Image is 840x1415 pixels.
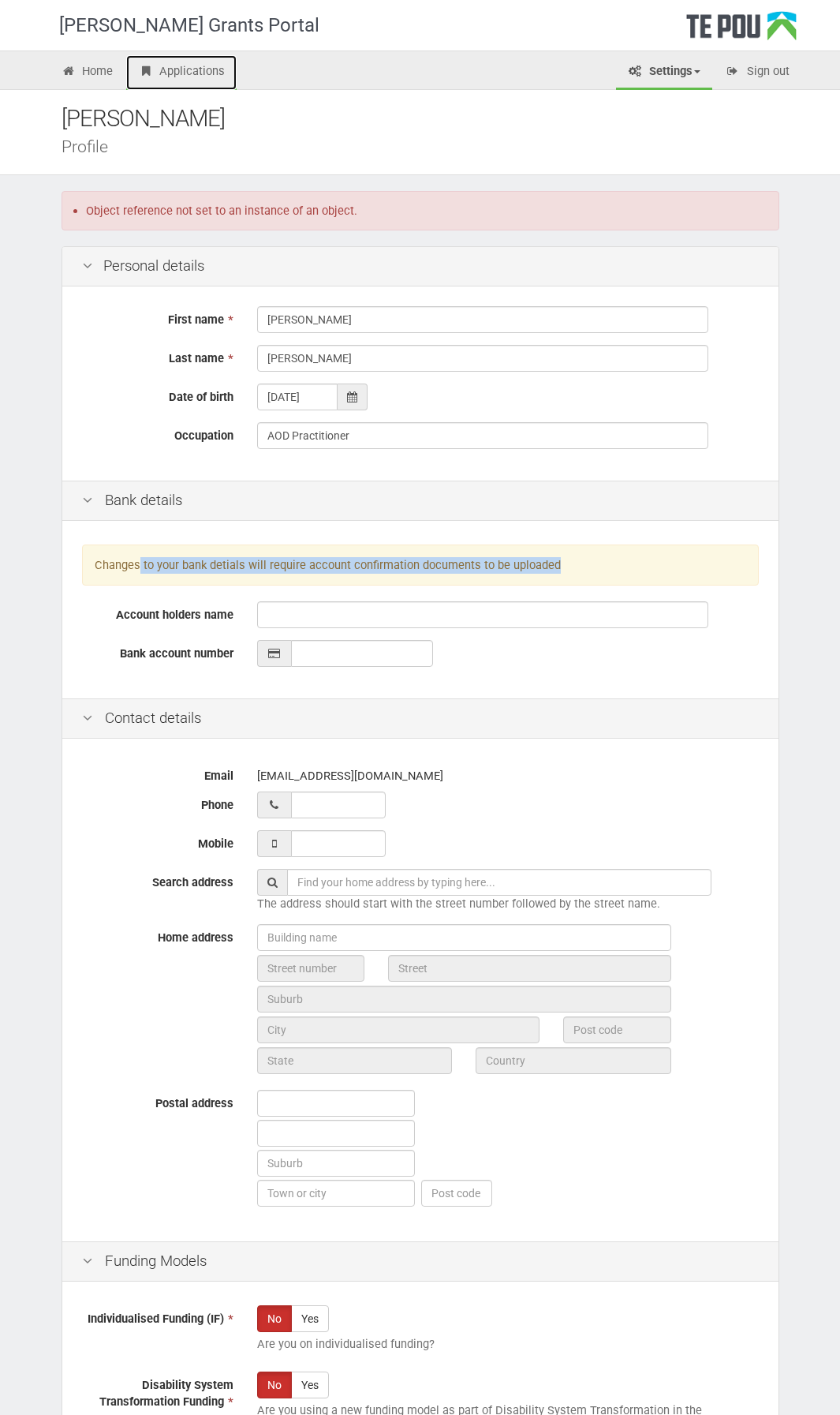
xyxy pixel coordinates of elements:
label: Yes [291,1305,329,1332]
span: Phone [201,798,233,812]
span: Occupation [174,429,233,443]
label: Search address [70,869,245,891]
span: Mobile [198,837,233,851]
a: Settings [616,55,712,90]
input: Post code [421,1180,492,1207]
input: State [257,1047,453,1074]
span: Bank account number [120,646,233,661]
p: Are you on individualised funding? [257,1336,759,1353]
input: dd/mm/yyyy [257,384,338,410]
label: Yes [291,1372,329,1398]
label: Home address [70,924,245,946]
div: Funding Models [62,1241,778,1282]
div: Personal details [62,247,778,286]
span: Individualised Funding (IF) [88,1312,224,1326]
label: No [257,1372,292,1398]
span: Last name [169,351,224,365]
input: City [257,1016,540,1043]
input: Post code [563,1016,671,1043]
span: Postal address [155,1096,233,1110]
input: Country [476,1047,671,1074]
input: Find your home address by typing here... [287,869,711,896]
input: Street number [257,955,365,982]
input: Building name [257,924,671,951]
div: Bank details [62,481,778,521]
input: Suburb [257,986,671,1013]
div: Te Pou Logo [686,11,797,51]
label: Email [70,762,245,784]
a: Home [50,55,125,90]
div: Contact details [62,698,778,739]
div: [PERSON_NAME] [62,102,803,136]
a: Applications [126,55,237,90]
input: Suburb [257,1150,415,1177]
span: Disability System Transformation Funding [99,1378,233,1409]
span: First name [168,313,224,327]
span: Date of birth [169,390,233,404]
li: Object reference not set to an instance of an object. [86,204,767,218]
div: Profile [62,138,803,155]
a: Sign out [714,55,801,90]
div: [EMAIL_ADDRESS][DOMAIN_NAME] [257,762,759,790]
input: Town or city [257,1180,415,1207]
input: Street [388,955,671,982]
span: The address should start with the street number followed by the street name. [257,897,660,911]
span: Account holders name [116,608,233,622]
div: Changes to your bank detials will require account confirmation documents to be uploaded [82,545,759,586]
label: No [257,1305,292,1332]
